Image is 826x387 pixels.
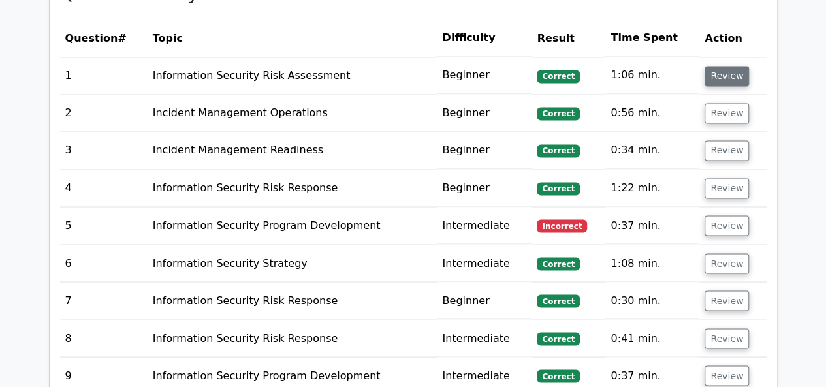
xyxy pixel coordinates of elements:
td: 4 [60,170,148,207]
span: Correct [537,294,579,307]
button: Review [705,253,749,273]
td: 0:41 min. [605,320,699,357]
th: Action [699,20,766,57]
th: Difficulty [437,20,532,57]
span: Correct [537,332,579,345]
th: Topic [148,20,437,57]
td: 1 [60,57,148,94]
td: Incident Management Readiness [148,132,437,169]
button: Review [705,103,749,123]
span: Correct [537,70,579,83]
td: Beginner [437,170,532,207]
td: 0:34 min. [605,132,699,169]
td: 2 [60,95,148,132]
span: Incorrect [537,219,587,232]
td: Beginner [437,57,532,94]
span: Correct [537,369,579,382]
td: 0:30 min. [605,282,699,319]
td: 1:08 min. [605,245,699,282]
button: Review [705,178,749,198]
td: 6 [60,245,148,282]
span: Correct [537,257,579,270]
td: Information Security Risk Response [148,282,437,319]
span: Correct [537,107,579,120]
button: Review [705,66,749,86]
td: Intermediate [437,207,532,244]
span: Correct [537,144,579,157]
button: Review [705,328,749,348]
td: Information Security Risk Response [148,170,437,207]
td: 3 [60,132,148,169]
td: 0:37 min. [605,207,699,244]
td: Information Security Strategy [148,245,437,282]
td: 5 [60,207,148,244]
td: 8 [60,320,148,357]
td: Beginner [437,282,532,319]
td: Intermediate [437,245,532,282]
td: Information Security Risk Response [148,320,437,357]
button: Review [705,290,749,311]
td: 1:22 min. [605,170,699,207]
td: Beginner [437,132,532,169]
th: # [60,20,148,57]
td: Incident Management Operations [148,95,437,132]
td: 0:56 min. [605,95,699,132]
td: Information Security Program Development [148,207,437,244]
th: Time Spent [605,20,699,57]
td: 7 [60,282,148,319]
td: Information Security Risk Assessment [148,57,437,94]
th: Result [532,20,605,57]
button: Review [705,365,749,386]
td: Beginner [437,95,532,132]
td: Intermediate [437,320,532,357]
span: Question [65,32,118,44]
button: Review [705,140,749,161]
button: Review [705,215,749,236]
td: 1:06 min. [605,57,699,94]
span: Correct [537,182,579,195]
